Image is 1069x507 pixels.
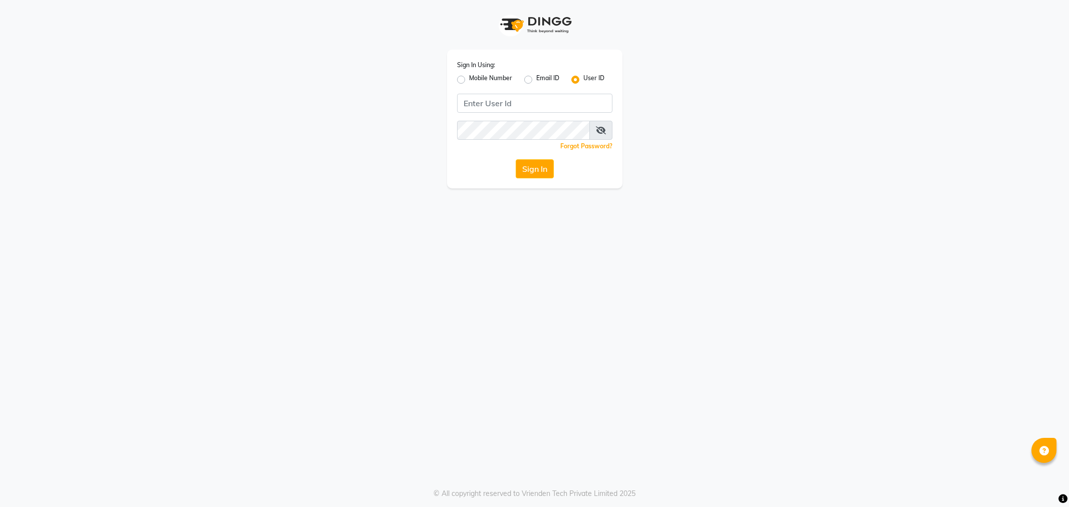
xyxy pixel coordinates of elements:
[583,74,604,86] label: User ID
[457,121,590,140] input: Username
[536,74,559,86] label: Email ID
[495,10,575,40] img: logo1.svg
[560,142,612,150] a: Forgot Password?
[457,94,612,113] input: Username
[1027,467,1059,497] iframe: chat widget
[457,61,495,70] label: Sign In Using:
[469,74,512,86] label: Mobile Number
[516,159,554,178] button: Sign In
